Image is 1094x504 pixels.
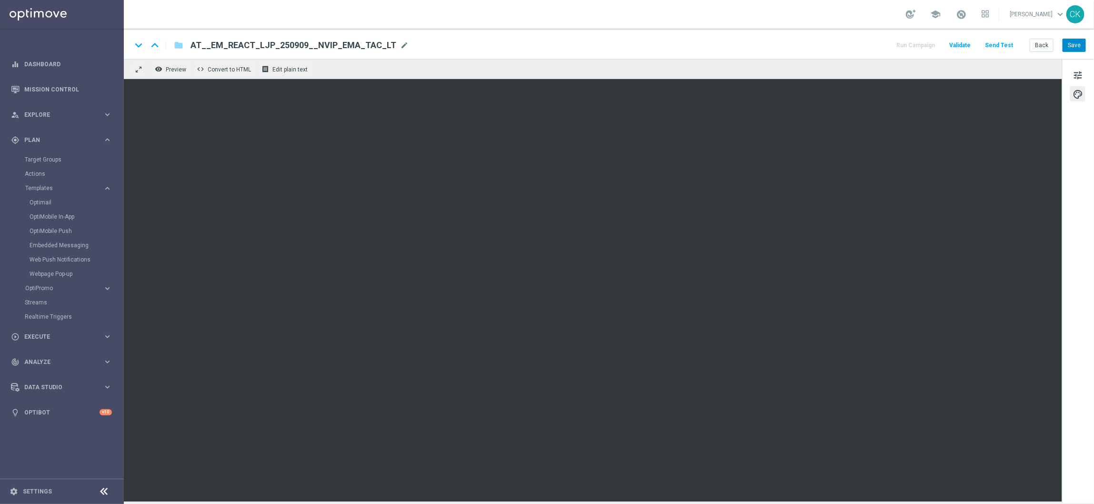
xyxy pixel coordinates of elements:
a: Target Groups [25,156,99,163]
i: track_changes [11,358,20,366]
div: Templates [25,181,123,281]
i: person_search [11,111,20,119]
div: Templates [25,185,103,191]
div: CK [1066,5,1084,23]
a: Optimail [30,199,99,206]
div: OptiPromo [25,285,103,291]
a: Embedded Messaging [30,242,99,249]
a: Web Push Notifications [30,256,99,263]
button: remove_red_eye Preview [152,63,191,75]
i: keyboard_arrow_right [103,357,112,366]
div: Realtime Triggers [25,310,123,324]
i: equalizer [11,60,20,69]
div: Embedded Messaging [30,238,123,252]
i: keyboard_arrow_right [103,332,112,341]
button: OptiPromo keyboard_arrow_right [25,284,112,292]
div: OptiMobile In-App [30,210,123,224]
i: keyboard_arrow_up [148,38,162,52]
i: remove_red_eye [155,65,162,73]
span: AT__EM_REACT_LJP_250909__NVIP_EMA_TAC_LT [191,40,396,51]
a: Mission Control [24,77,112,102]
button: Mission Control [10,86,112,93]
i: keyboard_arrow_right [103,284,112,293]
a: Realtime Triggers [25,313,99,321]
i: settings [10,487,18,496]
span: Data Studio [24,384,103,390]
button: lightbulb Optibot +10 [10,409,112,416]
button: Back [1030,39,1054,52]
i: folder [174,40,183,51]
i: keyboard_arrow_right [103,135,112,144]
button: Data Studio keyboard_arrow_right [10,383,112,391]
button: receipt Edit plain text [259,63,312,75]
button: Validate [948,39,972,52]
span: Convert to HTML [208,66,251,73]
span: Preview [166,66,186,73]
a: [PERSON_NAME]keyboard_arrow_down [1009,7,1066,21]
a: Dashboard [24,51,112,77]
span: OptiPromo [25,285,93,291]
i: keyboard_arrow_right [103,110,112,119]
span: Edit plain text [272,66,308,73]
div: Explore [11,111,103,119]
div: Execute [11,333,103,341]
div: OptiMobile Push [30,224,123,238]
button: tune [1070,67,1085,82]
i: keyboard_arrow_right [103,184,112,193]
div: Mission Control [11,77,112,102]
a: Actions [25,170,99,178]
button: folder [173,38,184,53]
button: person_search Explore keyboard_arrow_right [10,111,112,119]
a: Webpage Pop-up [30,270,99,278]
i: keyboard_arrow_down [131,38,146,52]
div: Optimail [30,195,123,210]
a: Settings [23,489,52,494]
span: Explore [24,112,103,118]
a: OptiMobile Push [30,227,99,235]
span: Analyze [24,359,103,365]
div: OptiPromo [25,281,123,295]
span: Templates [25,185,93,191]
button: equalizer Dashboard [10,60,112,68]
span: keyboard_arrow_down [1055,9,1065,20]
div: Analyze [11,358,103,366]
span: Execute [24,334,103,340]
button: palette [1070,86,1085,101]
div: Dashboard [11,51,112,77]
span: mode_edit [400,41,409,50]
i: receipt [261,65,269,73]
div: Webpage Pop-up [30,267,123,281]
span: Plan [24,137,103,143]
i: lightbulb [11,408,20,417]
button: code Convert to HTML [194,63,255,75]
div: Target Groups [25,152,123,167]
button: play_circle_outline Execute keyboard_arrow_right [10,333,112,341]
a: OptiMobile In-App [30,213,99,221]
button: Send Test [984,39,1014,52]
span: Validate [949,42,971,49]
button: track_changes Analyze keyboard_arrow_right [10,358,112,366]
i: play_circle_outline [11,333,20,341]
span: palette [1073,88,1083,101]
div: Streams [25,295,123,310]
div: Data Studio [11,383,103,392]
button: Save [1063,39,1086,52]
div: Plan [11,136,103,144]
a: Streams [25,299,99,306]
button: gps_fixed Plan keyboard_arrow_right [10,136,112,144]
span: tune [1073,69,1083,81]
a: Optibot [24,400,100,425]
div: Web Push Notifications [30,252,123,267]
i: keyboard_arrow_right [103,383,112,392]
div: Optibot [11,400,112,425]
button: Templates keyboard_arrow_right [25,184,112,192]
